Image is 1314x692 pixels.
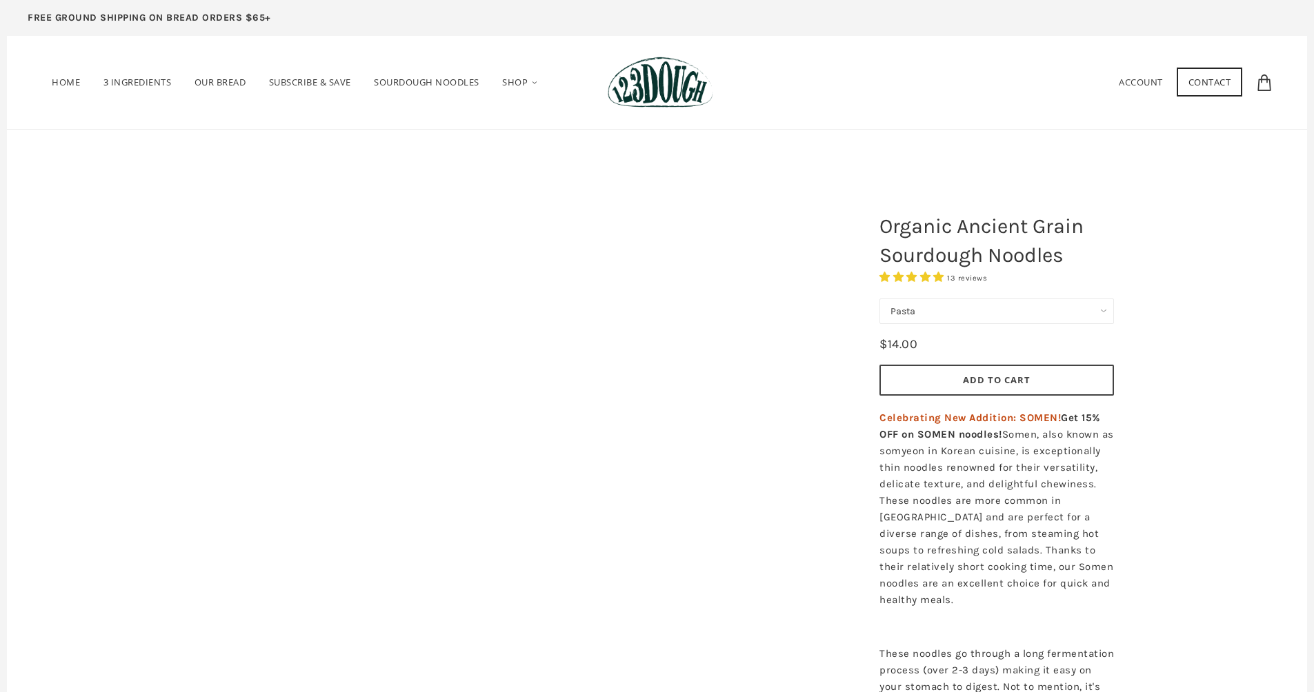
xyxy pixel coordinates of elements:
strong: Get 15% OFF on SOMEN noodles! [879,411,1100,440]
h1: Organic Ancient Grain Sourdough Noodles [869,205,1124,276]
span: 13 reviews [947,274,987,283]
span: Subscribe & Save [269,76,351,88]
a: Shop [492,57,549,108]
div: $14.00 [879,334,917,354]
p: Somen, also known as somyeon in Korean cuisine, is exceptionally thin noodles renowned for their ... [879,409,1114,608]
span: Celebrating New Addition: SOMEN! [879,411,1061,424]
span: SOURDOUGH NOODLES [374,76,479,88]
a: FREE GROUND SHIPPING ON BREAD ORDERS $65+ [7,7,292,36]
nav: Primary [41,57,549,108]
span: 4.85 stars [879,271,947,283]
a: Organic Ancient Grain Sourdough Noodles [76,199,859,612]
span: Our Bread [195,76,246,88]
a: SOURDOUGH NOODLES [364,57,490,108]
button: Add to Cart [879,365,1114,396]
span: Shop [502,76,528,88]
a: Subscribe & Save [259,57,361,108]
span: 3 Ingredients [103,76,172,88]
a: Home [41,57,90,108]
p: FREE GROUND SHIPPING ON BREAD ORDERS $65+ [28,10,271,26]
a: 3 Ingredients [93,57,182,108]
a: Our Bread [184,57,257,108]
span: Home [52,76,80,88]
span: Add to Cart [963,374,1031,386]
a: Contact [1177,68,1243,96]
a: Account [1119,76,1163,88]
img: 123Dough Bakery [608,57,713,108]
